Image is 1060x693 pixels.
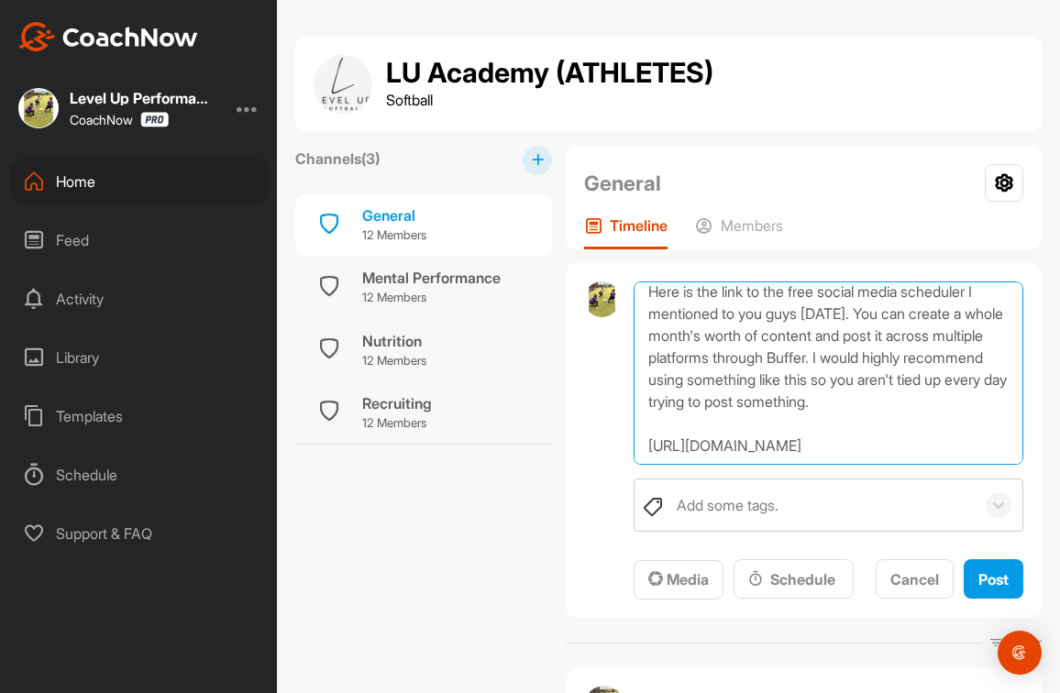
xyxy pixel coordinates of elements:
h1: LU Academy (ATHLETES) [386,58,713,89]
p: 12 Members [362,352,426,370]
img: avatar [584,281,620,317]
div: Schedule [10,452,269,498]
button: Cancel [876,559,954,599]
p: 12 Members [362,226,426,245]
div: Level Up Performance [70,91,216,105]
img: CoachNow [18,22,198,51]
div: CoachNow [70,112,169,127]
p: Softball [386,89,713,111]
span: Media [648,570,709,588]
span: Cancel [890,570,939,588]
div: Activity [10,276,269,322]
p: Members [721,216,783,235]
div: Recruiting [362,392,432,414]
button: Post [964,559,1023,599]
div: Home [10,159,269,204]
span: Post [978,570,1009,588]
div: Nutrition [362,330,426,352]
img: group [314,55,372,114]
div: Add some tags. [677,494,778,516]
img: CoachNow Pro [140,112,169,127]
button: Media [634,560,723,599]
div: Support & FAQ [10,511,269,556]
div: General [362,204,426,226]
label: Channels ( 3 ) [295,148,380,170]
p: Timeline [610,216,668,235]
p: 12 Members [362,414,432,433]
div: Mental Performance [362,267,501,289]
div: Templates [10,393,269,439]
div: Feed [10,217,269,263]
img: square_a6d52b769c83ad3a49cf02c8826c75fc.jpg [18,88,59,128]
p: 12 Members [362,289,501,307]
div: Schedule [748,568,839,590]
textarea: Here is the link to the free social media scheduler I mentioned to you guys [DATE]. You can creat... [634,281,1023,465]
div: Library [10,335,269,380]
div: Open Intercom Messenger [998,631,1042,675]
h2: General [584,168,661,199]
